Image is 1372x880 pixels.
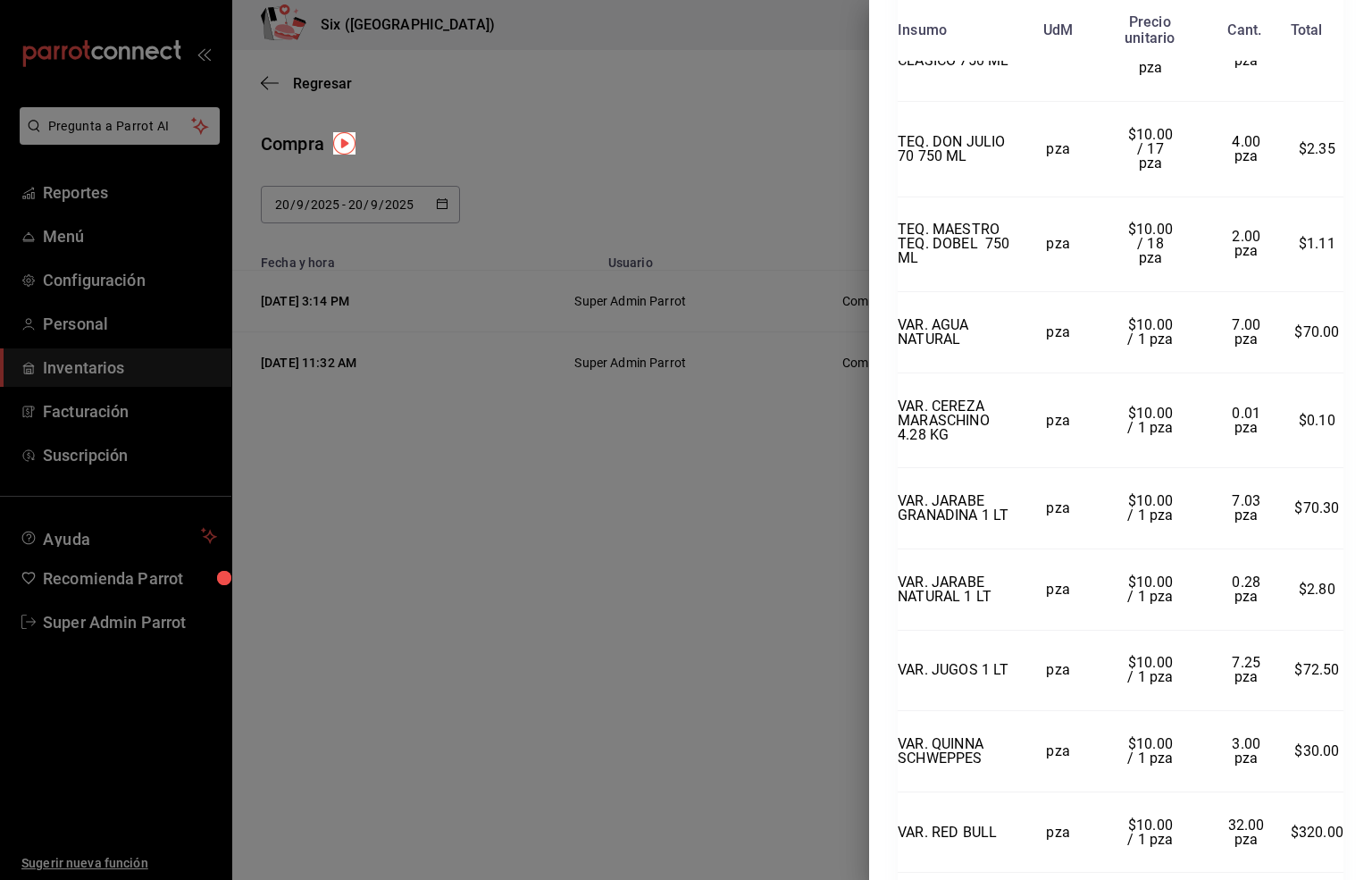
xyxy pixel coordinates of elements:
span: 2.00 pza [1232,228,1264,259]
td: pza [1017,373,1099,468]
span: $10.00 / 1 pza [1127,316,1176,348]
td: TEQ. DON JULIO 70 750 ML [898,101,1017,197]
span: $72.50 [1294,661,1339,678]
span: $320.00 [1291,824,1343,841]
span: 4.00 pza [1232,133,1264,164]
span: $70.00 [1294,323,1339,340]
span: $10.00 / 18 pza [1128,221,1176,266]
td: VAR. JUGOS 1 LT [898,630,1017,711]
span: $10.00 / 1 pza [1127,574,1176,605]
td: TEQ. MAESTRO TEQ. DOBEL 750 ML [898,197,1017,292]
span: 7.25 pza [1232,654,1264,685]
span: 0.28 pza [1232,574,1264,605]
td: VAR. CEREZA MARASCHINO 4.28 KG [898,373,1017,468]
span: $70.30 [1294,499,1339,516]
td: pza [1017,549,1099,630]
span: 32.00 pza [1228,817,1268,848]
span: $0.10 [1299,412,1335,429]
td: VAR. RED BULL [898,792,1017,873]
td: pza [1017,711,1099,792]
span: 3.00 pza [1232,735,1264,767]
td: pza [1017,292,1099,373]
div: Total [1291,22,1323,38]
div: Precio unitario [1125,14,1175,46]
span: $10.00 / 1 pza [1127,817,1176,848]
span: 0.01 pza [1232,405,1264,436]
span: $10.00 / 1 pza [1127,492,1176,524]
span: $10.00 / 1 pza [1127,735,1176,767]
span: $10.00 / 17 pza [1128,126,1176,172]
img: Tooltip marker [333,132,356,155]
span: $10.00 / 1 pza [1127,654,1176,685]
td: pza [1017,101,1099,197]
td: VAR. JARABE NATURAL 1 LT [898,549,1017,630]
td: pza [1017,792,1099,873]
td: VAR. JARABE GRANADINA 1 LT [898,468,1017,549]
div: UdM [1043,22,1074,38]
span: $10.00 / 1 pza [1127,405,1176,436]
span: 7.03 pza [1232,492,1264,524]
td: pza [1017,197,1099,292]
td: pza [1017,468,1099,549]
span: $30.00 [1294,742,1339,759]
div: Cant. [1227,22,1261,38]
td: VAR. QUINNA SCHWEPPES [898,711,1017,792]
span: $2.35 [1299,140,1335,157]
td: pza [1017,630,1099,711]
span: 7.00 pza [1232,316,1264,348]
div: Insumo [898,22,947,38]
td: VAR. AGUA NATURAL [898,292,1017,373]
span: $2.80 [1299,581,1335,598]
span: $1.11 [1299,235,1335,252]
